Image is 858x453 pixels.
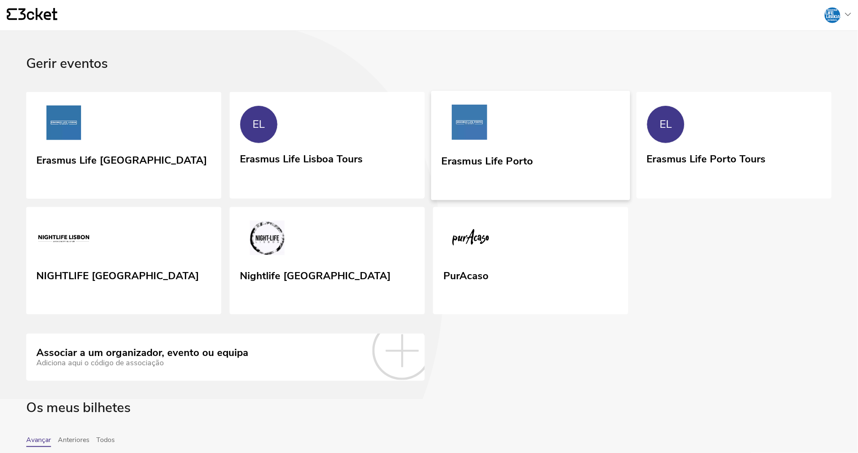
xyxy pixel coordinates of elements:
a: Associar a um organizador, evento ou equipa Adiciona aqui o código de associação [26,334,425,381]
a: Erasmus Life Lisboa Erasmus Life [GEOGRAPHIC_DATA] [26,92,221,199]
a: Erasmus Life Porto Erasmus Life Porto [431,91,630,200]
button: Anteriores [58,436,90,447]
div: Erasmus Life Porto Tours [647,150,766,165]
div: Erasmus Life Lisboa Tours [240,150,363,165]
g: {' '} [7,8,17,20]
div: PurAcaso [443,267,489,282]
button: Avançar [26,436,51,447]
div: NIGHTLIFE [GEOGRAPHIC_DATA] [36,267,199,282]
div: Os meus bilhetes [26,400,832,436]
img: Erasmus Life Lisboa [36,105,91,143]
div: Gerir eventos [26,56,832,92]
div: EL [660,118,672,131]
a: PurAcaso PurAcaso [433,207,628,314]
div: Erasmus Life Porto [442,152,533,167]
button: Todos [96,436,115,447]
div: Erasmus Life [GEOGRAPHIC_DATA] [36,151,207,167]
div: EL [253,118,265,131]
a: {' '} [7,8,57,22]
div: Nightlife [GEOGRAPHIC_DATA] [240,267,391,282]
img: Nightlife Lisbon [240,221,295,259]
img: PurAcaso [443,221,498,259]
div: Associar a um organizador, evento ou equipa [36,347,248,359]
img: Erasmus Life Porto [442,105,498,143]
img: NIGHTLIFE LISBON [36,221,91,259]
a: Nightlife Lisbon Nightlife [GEOGRAPHIC_DATA] [230,207,425,314]
div: Adiciona aqui o código de associação [36,359,248,367]
a: EL Erasmus Life Porto Tours [637,92,832,197]
a: EL Erasmus Life Lisboa Tours [230,92,425,197]
a: NIGHTLIFE LISBON NIGHTLIFE [GEOGRAPHIC_DATA] [26,207,221,314]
